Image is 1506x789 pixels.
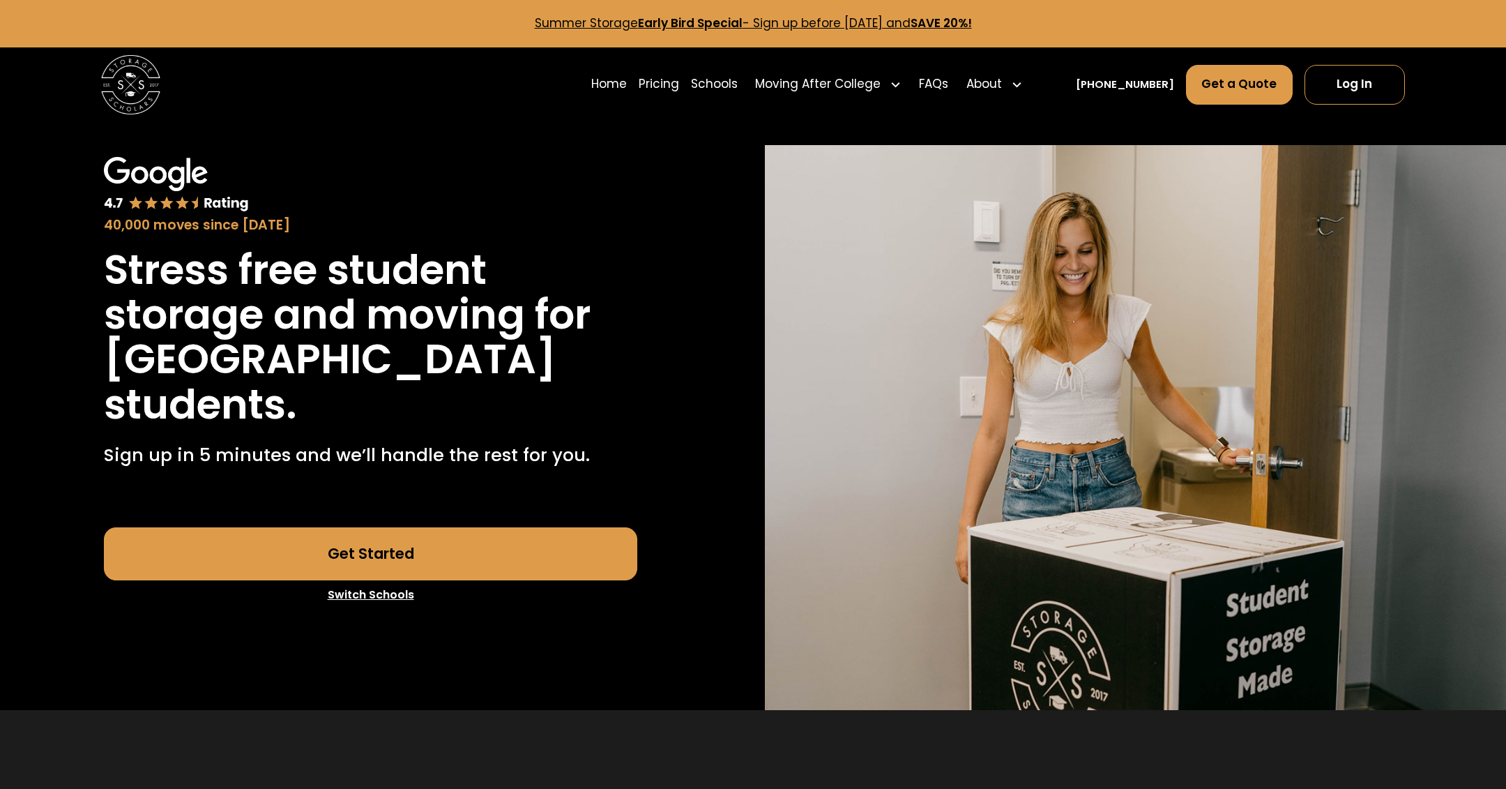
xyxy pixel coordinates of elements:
div: Moving After College [750,63,908,105]
a: Get Started [104,527,637,580]
a: Summer StorageEarly Bird Special- Sign up before [DATE] andSAVE 20%! [535,15,972,31]
a: Log In [1305,65,1406,105]
a: FAQs [919,63,948,105]
strong: SAVE 20%! [911,15,972,31]
a: Home [591,63,627,105]
a: Schools [691,63,738,105]
div: About [966,75,1002,93]
p: Sign up in 5 minutes and we’ll handle the rest for you. [104,442,590,468]
a: Switch Schools [104,580,637,610]
h1: Stress free student storage and moving for [104,248,637,338]
div: Moving After College [755,75,881,93]
a: Get a Quote [1186,65,1293,105]
div: About [960,63,1028,105]
h1: students. [104,382,297,427]
a: Pricing [639,63,679,105]
img: Google 4.7 star rating [104,157,249,213]
strong: Early Bird Special [638,15,743,31]
a: [PHONE_NUMBER] [1076,77,1174,92]
img: Storage Scholars main logo [101,55,160,114]
div: 40,000 moves since [DATE] [104,216,637,236]
h1: [GEOGRAPHIC_DATA] [104,337,556,382]
img: Storage Scholars will have everything waiting for you in your room when you arrive to campus. [765,145,1506,710]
